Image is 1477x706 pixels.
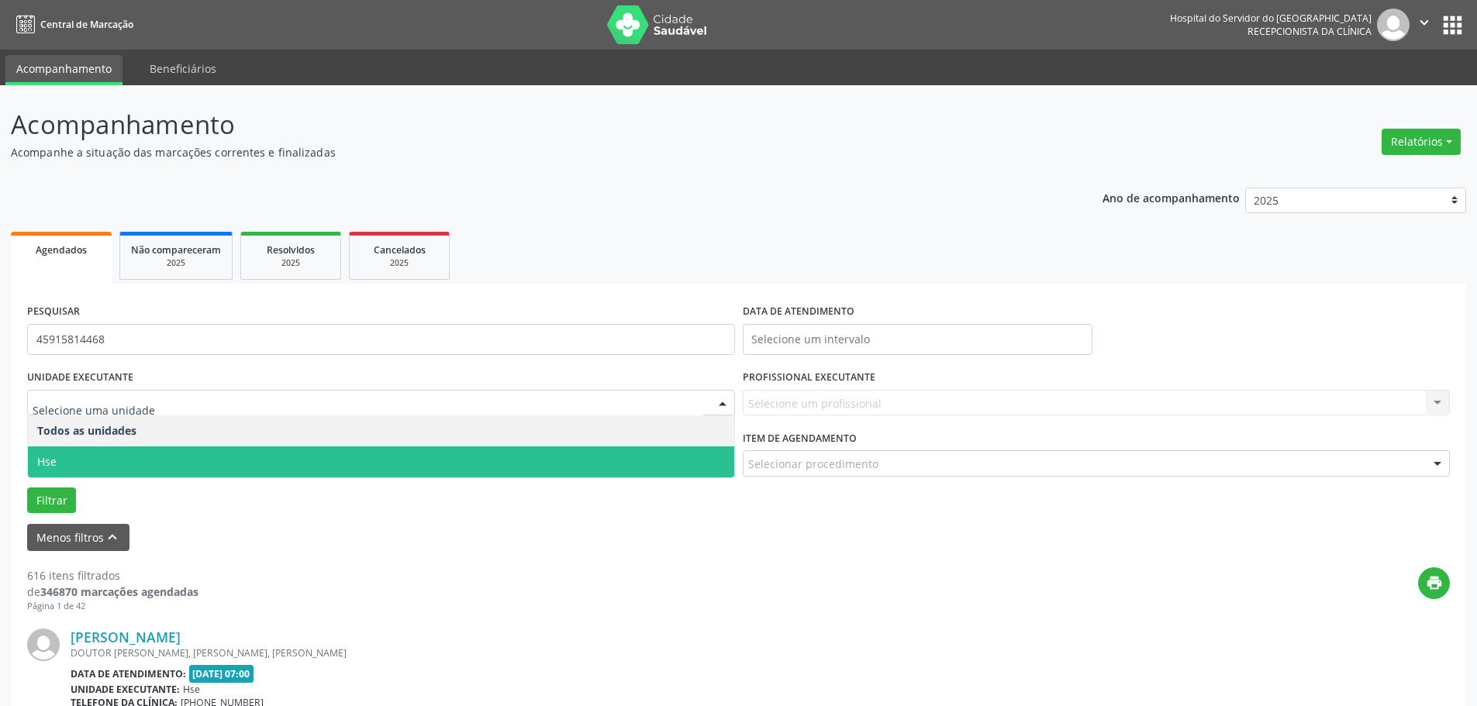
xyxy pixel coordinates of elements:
[27,487,76,514] button: Filtrar
[11,144,1030,160] p: Acompanhe a situação das marcações correntes e finalizadas
[27,324,735,355] input: Nome, código do beneficiário ou CPF
[33,395,703,426] input: Selecione uma unidade
[1377,9,1410,41] img: img
[1410,9,1439,41] button: 
[71,629,181,646] a: [PERSON_NAME]
[36,243,87,257] span: Agendados
[267,243,315,257] span: Resolvidos
[252,257,330,269] div: 2025
[27,600,198,613] div: Página 1 de 42
[743,300,854,324] label: DATA DE ATENDIMENTO
[11,105,1030,144] p: Acompanhamento
[27,629,60,661] img: img
[27,584,198,600] div: de
[27,524,129,551] button: Menos filtroskeyboard_arrow_up
[1170,12,1372,25] div: Hospital do Servidor do [GEOGRAPHIC_DATA]
[183,683,200,696] span: Hse
[189,665,254,683] span: [DATE] 07:00
[1418,567,1450,599] button: print
[104,529,121,546] i: keyboard_arrow_up
[71,667,186,680] b: Data de atendimento:
[361,257,438,269] div: 2025
[1382,129,1461,155] button: Relatórios
[748,456,878,472] span: Selecionar procedimento
[40,18,133,31] span: Central de Marcação
[1416,14,1433,31] i: 
[1248,25,1372,38] span: Recepcionista da clínica
[27,567,198,584] div: 616 itens filtrados
[743,366,875,390] label: PROFISSIONAL EXECUTANTE
[131,257,221,269] div: 2025
[374,243,426,257] span: Cancelados
[71,683,180,696] b: Unidade executante:
[40,584,198,599] strong: 346870 marcações agendadas
[1103,188,1240,207] p: Ano de acompanhamento
[1426,574,1443,591] i: print
[37,454,57,469] span: Hse
[743,426,857,450] label: Item de agendamento
[1439,12,1466,39] button: apps
[139,55,227,82] a: Beneficiários
[27,366,133,390] label: UNIDADE EXECUTANTE
[131,243,221,257] span: Não compareceram
[11,12,133,37] a: Central de Marcação
[27,300,80,324] label: PESQUISAR
[743,324,1092,355] input: Selecione um intervalo
[71,646,1217,660] div: DOUTOR [PERSON_NAME], [PERSON_NAME], [PERSON_NAME]
[5,55,123,85] a: Acompanhamento
[37,423,136,438] span: Todos as unidades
